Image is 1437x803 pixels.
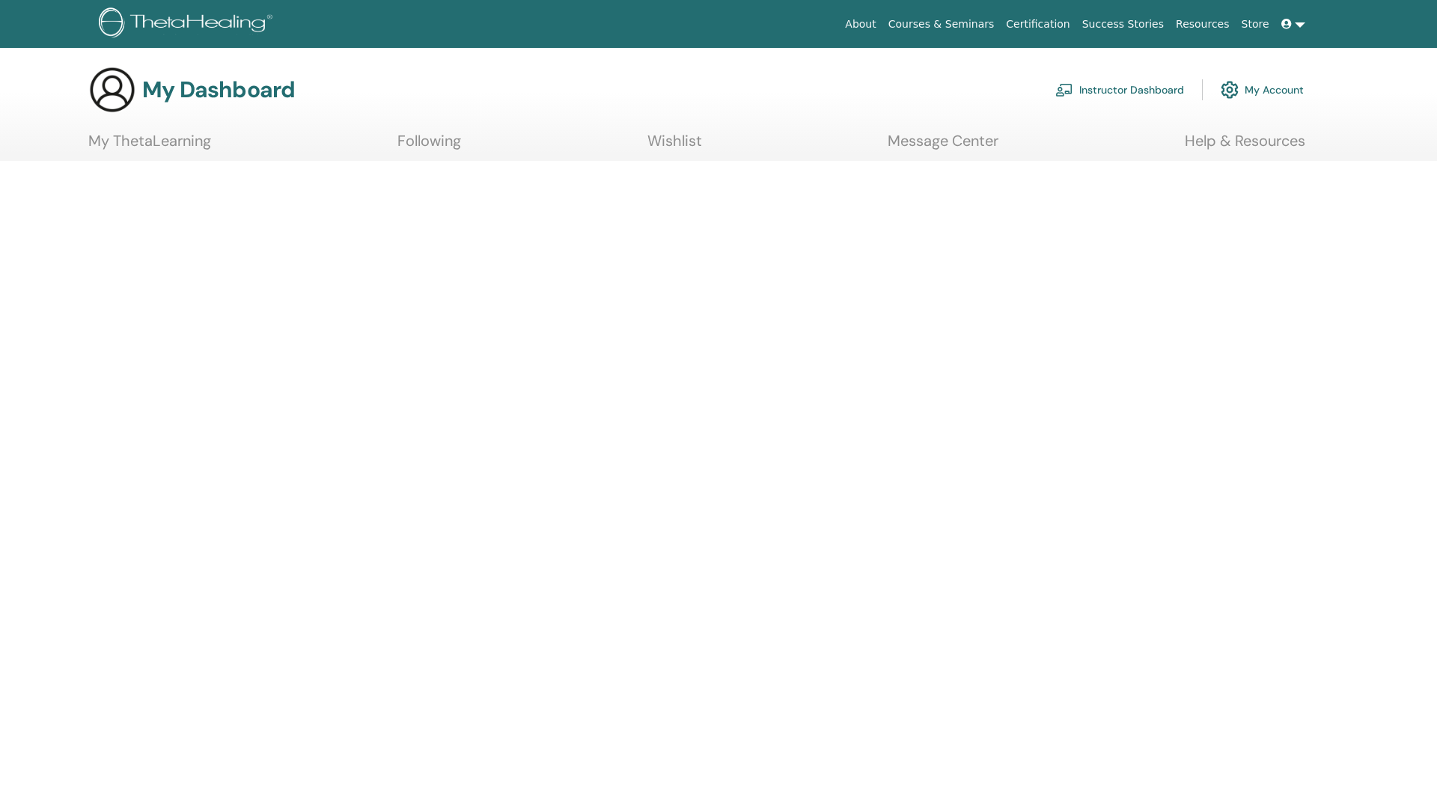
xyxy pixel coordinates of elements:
[888,132,998,161] a: Message Center
[99,7,278,41] img: logo.png
[88,132,211,161] a: My ThetaLearning
[839,10,882,38] a: About
[1185,132,1305,161] a: Help & Resources
[1055,73,1184,106] a: Instructor Dashboard
[1236,10,1275,38] a: Store
[1221,77,1239,103] img: cog.svg
[1000,10,1076,38] a: Certification
[142,76,295,103] h3: My Dashboard
[882,10,1001,38] a: Courses & Seminars
[1221,73,1304,106] a: My Account
[1076,10,1170,38] a: Success Stories
[1170,10,1236,38] a: Resources
[88,66,136,114] img: generic-user-icon.jpg
[1055,83,1073,97] img: chalkboard-teacher.svg
[647,132,702,161] a: Wishlist
[397,132,461,161] a: Following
